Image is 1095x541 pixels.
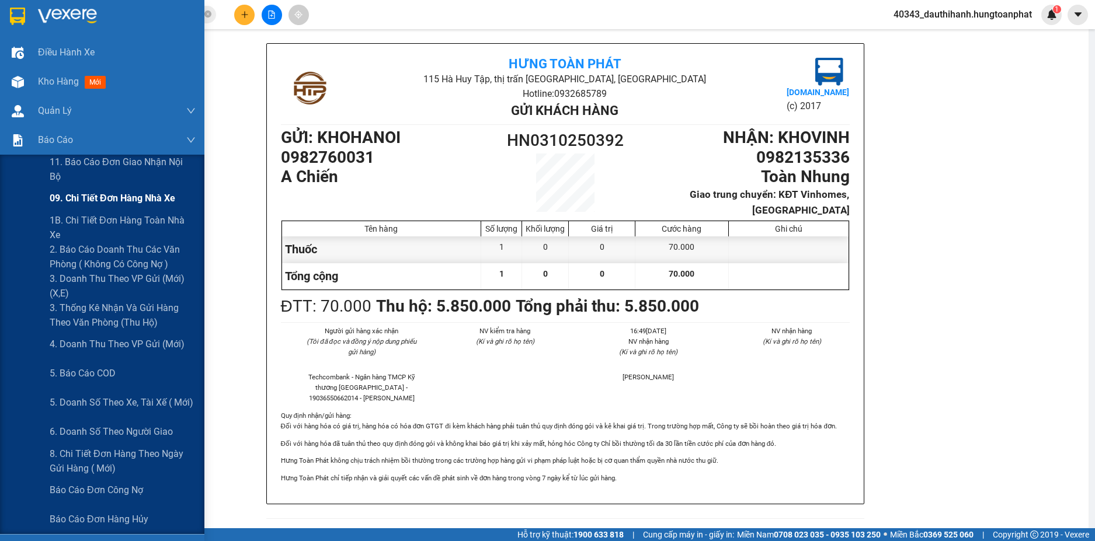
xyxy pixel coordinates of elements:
strong: 0708 023 035 - 0935 103 250 [774,530,881,539]
img: logo-vxr [10,8,25,25]
li: Techcombank - Ngân hàng TMCP Kỹ thương [GEOGRAPHIC_DATA] - 19036550662014 - [PERSON_NAME] [304,372,420,403]
div: Khối lượng [525,224,565,233]
span: 3. Doanh Thu theo VP Gửi (mới) (X,e) [50,271,196,301]
li: Hotline: 0932685789 [376,86,755,101]
span: close-circle [204,11,211,18]
span: Miền Nam [737,528,881,541]
b: Giao trung chuyển: KĐT Vinhomes, [GEOGRAPHIC_DATA] [690,189,849,216]
li: Người gửi hàng xác nhận [304,326,420,336]
span: 09. Chi tiết đơn hàng nhà xe [50,191,175,205]
div: Số lượng [484,224,519,233]
p: Đối với hàng hóa đã tuân thủ theo quy định đóng gói và không khai báo giá trị khi xảy mất, hỏng h... [281,438,850,449]
i: (Tôi đã đọc và đồng ý nộp dung phiếu gửi hàng) [307,337,416,356]
i: (Kí và ghi rõ họ tên) [619,348,677,356]
img: warehouse-icon [12,105,24,117]
li: NV nhận hàng [591,336,707,347]
span: 5. Báo cáo COD [50,366,116,381]
span: 5. Doanh số theo xe, tài xế ( mới) [50,395,193,410]
b: NHẬN : KHOVINH [723,128,850,147]
strong: 1900 633 818 [573,530,624,539]
button: plus [234,5,255,25]
span: Hỗ trợ kỹ thuật: [517,528,624,541]
span: 2. Báo cáo doanh thu các văn phòng ( không có công nợ ) [50,242,196,271]
span: down [186,106,196,116]
button: caret-down [1068,5,1088,25]
span: aim [294,11,303,19]
span: Quản Lý [38,103,72,118]
i: (Kí và ghi rõ họ tên) [763,337,821,345]
span: close-circle [204,9,211,20]
span: 1B. Chi tiết đơn hàng toàn nhà xe [50,213,196,242]
div: Ghi chú [732,224,846,233]
span: file-add [267,11,276,19]
strong: 0369 525 060 [923,530,974,539]
img: icon-new-feature [1047,9,1057,20]
b: Thu hộ: 5.850.000 [376,296,511,316]
p: Đối với hàng hóa có giá trị, hàng hóa có hóa đơn GTGT đi kèm khách hàng phải tuân thủ quy định đó... [281,421,850,431]
b: GỬI : KHOHANOI [281,128,401,147]
span: plus [241,11,249,19]
b: Hưng Toàn Phát [509,57,621,71]
img: warehouse-icon [12,47,24,59]
h1: HN0310250392 [494,128,637,153]
li: [PERSON_NAME] [591,372,707,382]
li: 16:49[DATE] [591,326,707,336]
span: Tổng cộng [285,269,338,283]
span: Điều hành xe [38,45,95,60]
h1: Toàn Nhung [636,167,849,187]
span: Cung cấp máy in - giấy in: [643,528,734,541]
span: 3. Thống kê nhận và gửi hàng theo văn phòng (thu hộ) [50,301,196,330]
div: Thuốc [282,236,482,263]
b: Tổng phải thu: 5.850.000 [516,296,699,316]
span: mới [85,76,106,89]
div: Cước hàng [638,224,725,233]
li: NV kiểm tra hàng [447,326,563,336]
p: Hưng Toàn Phát chỉ tiếp nhận và giải quyết các vấn đề phát sinh về đơn hàng trong vòng 7 ngày kể ... [281,473,850,483]
div: 0 [522,236,569,263]
span: 0 [543,269,548,278]
span: | [982,528,984,541]
div: 0 [569,236,635,263]
sup: 1 [1053,5,1061,13]
span: 11. Báo cáo đơn giao nhận nội bộ [50,155,196,184]
li: (c) 2017 [787,99,849,113]
img: warehouse-icon [12,76,24,88]
span: 40343_dauthihanh.hungtoanphat [884,7,1041,22]
span: 8. Chi tiết đơn hàng theo ngày gửi hàng ( mới) [50,446,196,476]
span: Báo cáo đơn hàng hủy [50,512,148,526]
div: Quy định nhận/gửi hàng : [281,410,850,483]
h1: 0982760031 [281,148,494,167]
span: copyright [1030,530,1038,539]
h1: 0982135336 [636,148,849,167]
span: ⚪️ [884,532,887,537]
div: 70.000 [635,236,728,263]
span: Báo cáo [38,132,73,147]
span: 4. Doanh Thu theo VP Gửi (mới) [50,337,185,351]
h1: A Chiến [281,167,494,187]
div: Tên hàng [285,224,478,233]
b: Gửi khách hàng [511,103,618,118]
button: aim [288,5,309,25]
span: 1 [499,269,504,278]
li: NV nhận hàng [734,326,850,336]
span: 1 [1055,5,1059,13]
button: file-add [262,5,282,25]
span: 6. Doanh số theo người giao [50,424,173,439]
span: 70.000 [669,269,694,278]
div: ĐTT : 70.000 [281,294,371,319]
i: (Kí và ghi rõ họ tên) [476,337,534,345]
b: [DOMAIN_NAME] [787,88,849,97]
div: Giá trị [572,224,632,233]
span: caret-down [1073,9,1083,20]
div: 1 [481,236,522,263]
img: logo.jpg [815,58,843,86]
span: down [186,135,196,145]
span: | [632,528,634,541]
span: 0 [600,269,604,278]
span: Miền Bắc [890,528,974,541]
li: 115 Hà Huy Tập, thị trấn [GEOGRAPHIC_DATA], [GEOGRAPHIC_DATA] [376,72,755,86]
span: Báo cáo đơn công nợ [50,483,143,497]
p: Hưng Toàn Phát không chịu trách nhiệm bồi thường trong các trường hợp hàng gửi vi phạm pháp luật ... [281,455,850,466]
span: Kho hàng [38,76,79,87]
img: solution-icon [12,134,24,146]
